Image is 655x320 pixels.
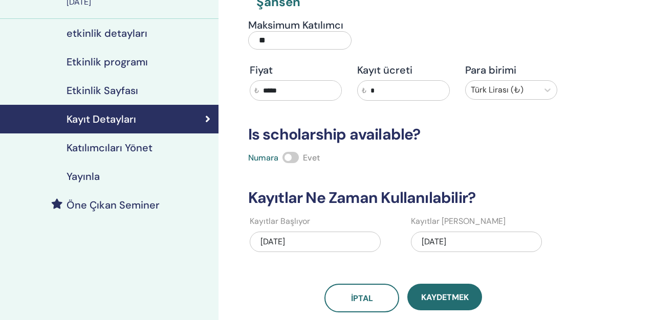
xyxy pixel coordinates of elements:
[421,292,469,303] span: Kaydetmek
[303,152,320,163] span: Evet
[242,125,565,144] h3: Is scholarship available?
[67,142,152,154] h4: Katılımcıları Yönet
[248,19,352,31] h4: Maksimum Katılımcı
[67,199,160,211] h4: Öne Çıkan Seminer
[67,84,138,97] h4: Etkinlik Sayfası
[407,284,482,310] button: Kaydetmek
[357,64,449,76] h4: Kayıt ücreti
[67,27,147,39] h4: etkinlik detayları
[351,293,373,304] span: İptal
[250,64,342,76] h4: Fiyat
[362,85,366,96] span: ₺
[67,170,100,182] h4: Yayınla
[248,31,352,50] input: Maksimum Katılımcı
[254,85,259,96] span: ₺
[248,152,278,163] span: Numara
[67,113,136,125] h4: Kayıt Detayları
[242,189,565,207] h3: Kayıtlar Ne Zaman Kullanılabilir?
[465,64,557,76] h4: Para birimi
[411,232,542,252] div: [DATE]
[411,215,506,227] label: Kayıtlar [PERSON_NAME]
[324,284,399,312] a: İptal
[250,232,381,252] div: [DATE]
[250,215,310,227] label: Kayıtlar Başlıyor
[67,56,148,68] h4: Etkinlik programı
